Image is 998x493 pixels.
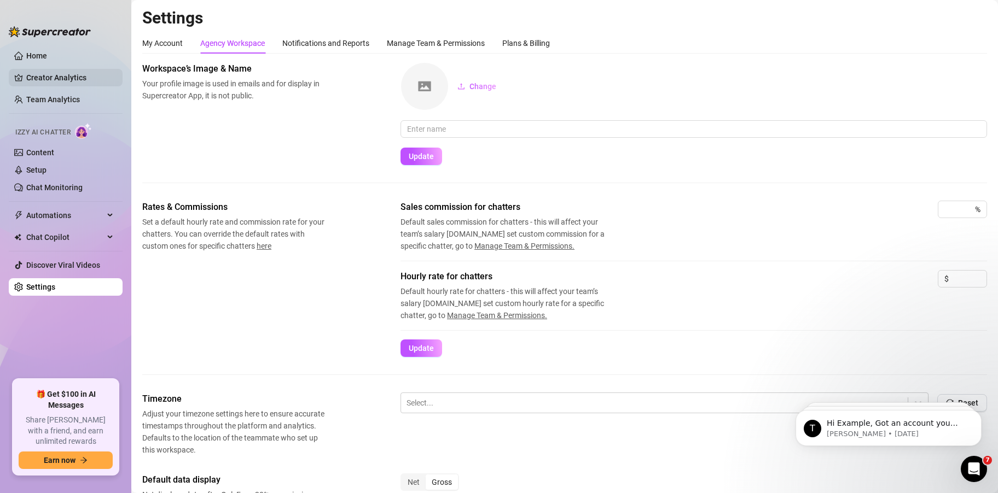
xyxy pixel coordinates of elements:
span: Default hourly rate for chatters - this will affect your team’s salary [DOMAIN_NAME] set custom h... [401,285,619,321]
span: Workspace’s Image & Name [142,62,326,75]
span: arrow-right [80,456,88,464]
a: Chat Monitoring [26,183,83,192]
a: Content [26,148,54,157]
img: AI Chatter [75,123,92,139]
span: Change [469,82,496,91]
a: Settings [26,283,55,291]
span: 7 [983,456,992,465]
img: Chat Copilot [14,233,21,241]
span: here [257,242,271,250]
a: Discover Viral Videos [26,261,100,269]
div: segmented control [401,473,459,491]
div: Gross [426,474,458,490]
iframe: Intercom live chat [961,456,987,482]
span: Your profile image is used in emails and for display in Supercreator App, it is not public. [142,78,326,102]
span: Default sales commission for chatters - this will affect your team’s salary [DOMAIN_NAME] set cus... [401,216,619,252]
div: Manage Team & Permissions [387,37,485,49]
span: Earn now [44,456,76,465]
span: Chat Copilot [26,228,104,246]
a: Setup [26,166,47,174]
span: Share [PERSON_NAME] with a friend, and earn unlimited rewards [19,415,113,447]
span: Manage Team & Permissions. [474,242,575,250]
span: Sales commission for chatters [401,201,619,214]
a: Team Analytics [26,95,80,104]
img: square-placeholder.png [401,63,448,110]
div: Agency Workspace [200,37,265,49]
img: logo-BBDzfeDw.svg [9,26,91,37]
a: Creator Analytics [26,69,114,86]
span: Timezone [142,392,326,406]
span: Izzy AI Chatter [15,127,71,138]
span: upload [457,83,465,90]
span: Update [409,344,434,353]
span: Set a default hourly rate and commission rate for your chatters. You can override the default rat... [142,216,326,252]
iframe: Intercom notifications message [779,387,998,463]
span: Hourly rate for chatters [401,270,619,283]
h2: Settings [142,8,987,28]
span: Default data display [142,473,326,486]
span: thunderbolt [14,211,23,220]
button: Update [401,148,442,165]
button: Update [401,339,442,357]
span: 🎁 Get $100 in AI Messages [19,389,113,410]
span: Manage Team & Permissions. [447,311,547,320]
a: Home [26,51,47,60]
span: Update [409,152,434,161]
span: Rates & Commissions [142,201,326,214]
button: Earn nowarrow-right [19,451,113,469]
div: My Account [142,37,183,49]
div: Notifications and Reports [282,37,369,49]
span: Automations [26,207,104,224]
div: Plans & Billing [502,37,550,49]
span: Adjust your timezone settings here to ensure accurate timestamps throughout the platform and anal... [142,408,326,456]
button: Change [449,78,505,95]
input: Enter name [401,120,987,138]
div: Net [402,474,426,490]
